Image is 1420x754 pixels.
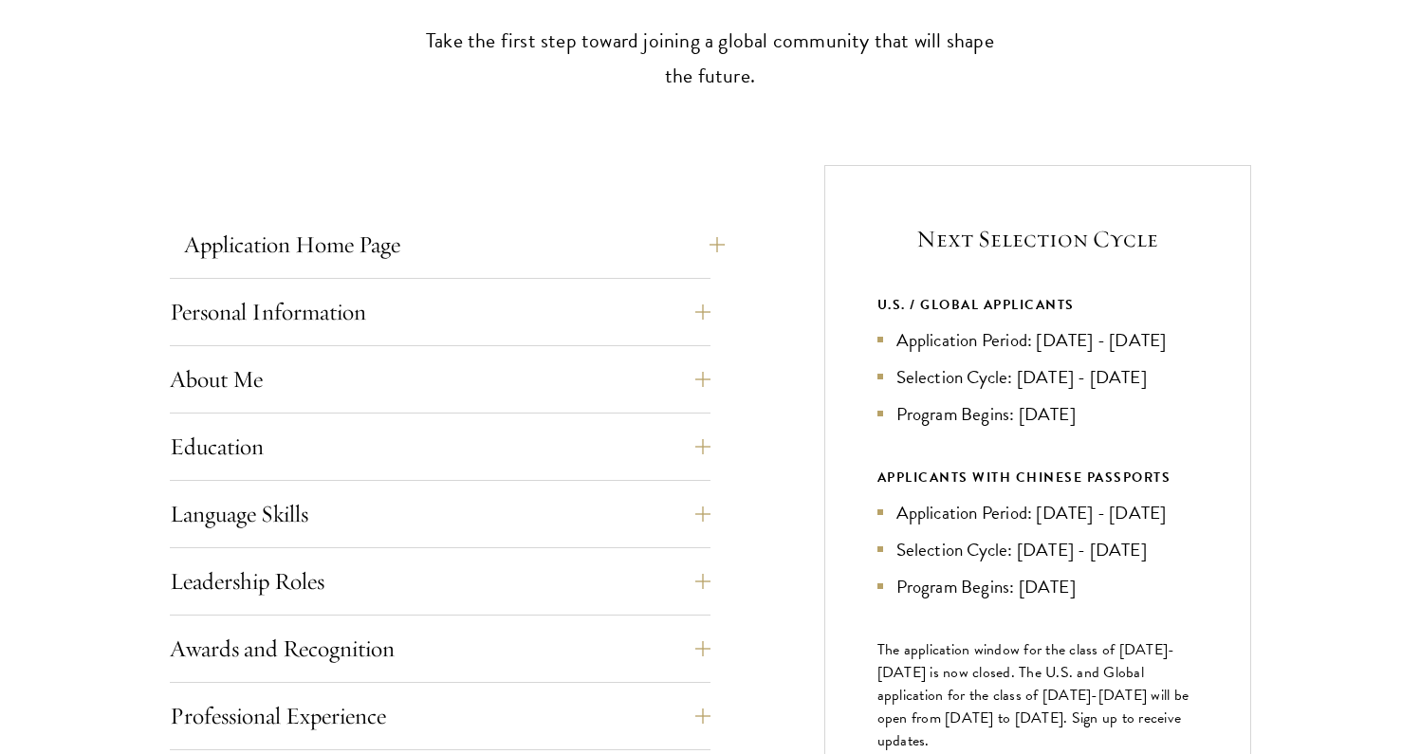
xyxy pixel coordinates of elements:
button: Leadership Roles [170,559,710,604]
div: U.S. / GLOBAL APPLICANTS [877,293,1198,317]
button: Application Home Page [184,222,725,267]
button: Professional Experience [170,693,710,739]
li: Application Period: [DATE] - [DATE] [877,326,1198,354]
button: Education [170,424,710,469]
p: Take the first step toward joining a global community that will shape the future. [416,24,1005,94]
button: About Me [170,357,710,402]
h5: Next Selection Cycle [877,223,1198,255]
li: Selection Cycle: [DATE] - [DATE] [877,363,1198,391]
button: Awards and Recognition [170,626,710,671]
li: Program Begins: [DATE] [877,573,1198,600]
button: Personal Information [170,289,710,335]
li: Program Begins: [DATE] [877,400,1198,428]
li: Application Period: [DATE] - [DATE] [877,499,1198,526]
span: The application window for the class of [DATE]-[DATE] is now closed. The U.S. and Global applicat... [877,638,1189,752]
button: Language Skills [170,491,710,537]
div: APPLICANTS WITH CHINESE PASSPORTS [877,466,1198,489]
li: Selection Cycle: [DATE] - [DATE] [877,536,1198,563]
